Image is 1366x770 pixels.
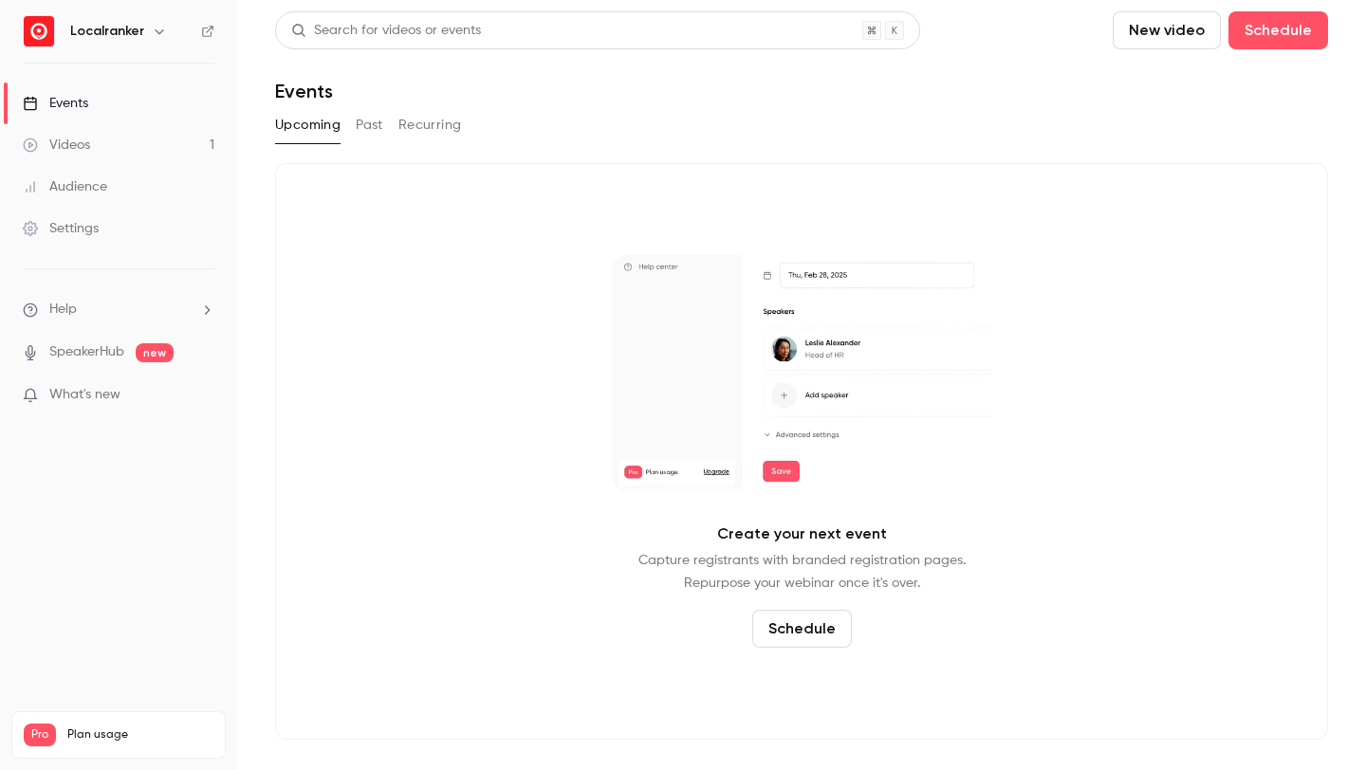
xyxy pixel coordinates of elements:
h6: Localranker [70,22,144,41]
span: Pro [24,724,56,746]
span: Plan usage [67,727,213,742]
button: New video [1113,11,1221,49]
div: Videos [23,136,90,155]
div: Events [23,94,88,113]
div: Search for videos or events [291,21,481,41]
button: Schedule [752,610,852,648]
span: What's new [49,385,120,405]
p: Create your next event [717,522,887,545]
a: SpeakerHub [49,342,124,362]
button: Recurring [398,110,462,140]
h1: Events [275,80,333,102]
img: Localranker [24,16,54,46]
button: Upcoming [275,110,341,140]
button: Past [356,110,383,140]
span: new [136,343,174,362]
li: help-dropdown-opener [23,300,214,320]
span: Help [49,300,77,320]
div: Settings [23,219,99,238]
button: Schedule [1228,11,1328,49]
p: Capture registrants with branded registration pages. Repurpose your webinar once it's over. [638,549,966,595]
div: Audience [23,177,107,196]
